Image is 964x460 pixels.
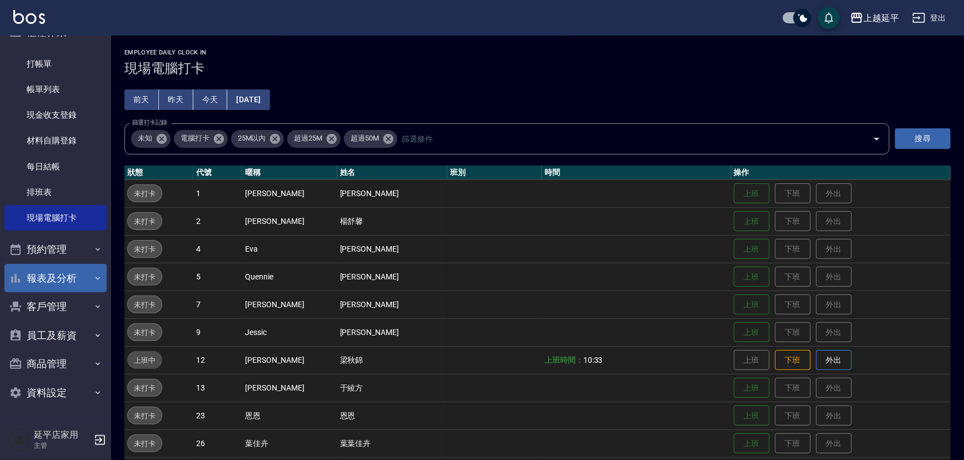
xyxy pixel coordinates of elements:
[4,292,107,321] button: 客戶管理
[128,216,162,227] span: 未打卡
[846,7,903,29] button: 上越延平
[127,354,162,366] span: 上班中
[193,429,242,457] td: 26
[193,402,242,429] td: 23
[337,374,447,402] td: 于綾方
[4,349,107,378] button: 商品管理
[734,211,770,232] button: 上班
[337,402,447,429] td: 恩恩
[4,154,107,179] a: 每日結帳
[287,133,329,144] span: 超過25M
[337,166,447,180] th: 姓名
[231,130,284,148] div: 25M以內
[242,291,337,318] td: [PERSON_NAME]
[193,291,242,318] td: 7
[4,128,107,153] a: 材料自購登錄
[447,166,542,180] th: 班別
[131,133,159,144] span: 未知
[242,263,337,291] td: Quennie
[337,235,447,263] td: [PERSON_NAME]
[4,235,107,264] button: 預約管理
[128,438,162,449] span: 未打卡
[242,346,337,374] td: [PERSON_NAME]
[242,429,337,457] td: 葉佳卉
[337,429,447,457] td: 葉葉佳卉
[193,89,228,110] button: 今天
[337,318,447,346] td: [PERSON_NAME]
[734,378,770,398] button: 上班
[193,179,242,207] td: 1
[242,318,337,346] td: Jessic
[34,429,91,441] h5: 延平店家用
[734,183,770,204] button: 上班
[4,77,107,102] a: 帳單列表
[242,179,337,207] td: [PERSON_NAME]
[863,11,899,25] div: 上越延平
[734,294,770,315] button: 上班
[128,410,162,422] span: 未打卡
[174,133,216,144] span: 電腦打卡
[542,166,731,180] th: 時間
[128,271,162,283] span: 未打卡
[4,264,107,293] button: 報表及分析
[128,243,162,255] span: 未打卡
[734,239,770,259] button: 上班
[908,8,951,28] button: 登出
[344,133,386,144] span: 超過50M
[193,235,242,263] td: 4
[193,374,242,402] td: 13
[227,89,269,110] button: [DATE]
[734,433,770,454] button: 上班
[193,263,242,291] td: 5
[337,207,447,235] td: 楊舒馨
[344,130,397,148] div: 超過50M
[337,179,447,207] td: [PERSON_NAME]
[868,130,886,148] button: Open
[337,291,447,318] td: [PERSON_NAME]
[4,51,107,77] a: 打帳單
[242,402,337,429] td: 恩恩
[818,7,840,29] button: save
[545,356,583,364] b: 上班時間：
[124,89,159,110] button: 前天
[9,429,31,451] img: Person
[4,321,107,350] button: 員工及薪資
[193,318,242,346] td: 9
[124,61,951,76] h3: 現場電腦打卡
[193,207,242,235] td: 2
[895,128,951,149] button: 搜尋
[4,205,107,231] a: 現場電腦打卡
[128,327,162,338] span: 未打卡
[816,350,852,371] button: 外出
[128,299,162,311] span: 未打卡
[242,207,337,235] td: [PERSON_NAME]
[242,166,337,180] th: 暱稱
[131,130,171,148] div: 未知
[734,322,770,343] button: 上班
[159,89,193,110] button: 昨天
[132,118,167,127] label: 篩選打卡記錄
[124,166,193,180] th: 狀態
[399,129,853,148] input: 篩選條件
[583,356,603,364] span: 10:33
[4,102,107,128] a: 現金收支登錄
[193,166,242,180] th: 代號
[337,346,447,374] td: 梁秋錦
[13,10,45,24] img: Logo
[193,346,242,374] td: 12
[734,406,770,426] button: 上班
[242,235,337,263] td: Eva
[731,166,951,180] th: 操作
[775,350,811,371] button: 下班
[242,374,337,402] td: [PERSON_NAME]
[734,267,770,287] button: 上班
[287,130,341,148] div: 超過25M
[174,130,228,148] div: 電腦打卡
[128,188,162,199] span: 未打卡
[128,382,162,394] span: 未打卡
[4,179,107,205] a: 排班表
[4,378,107,407] button: 資料設定
[337,263,447,291] td: [PERSON_NAME]
[231,133,273,144] span: 25M以內
[124,49,951,56] h2: Employee Daily Clock In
